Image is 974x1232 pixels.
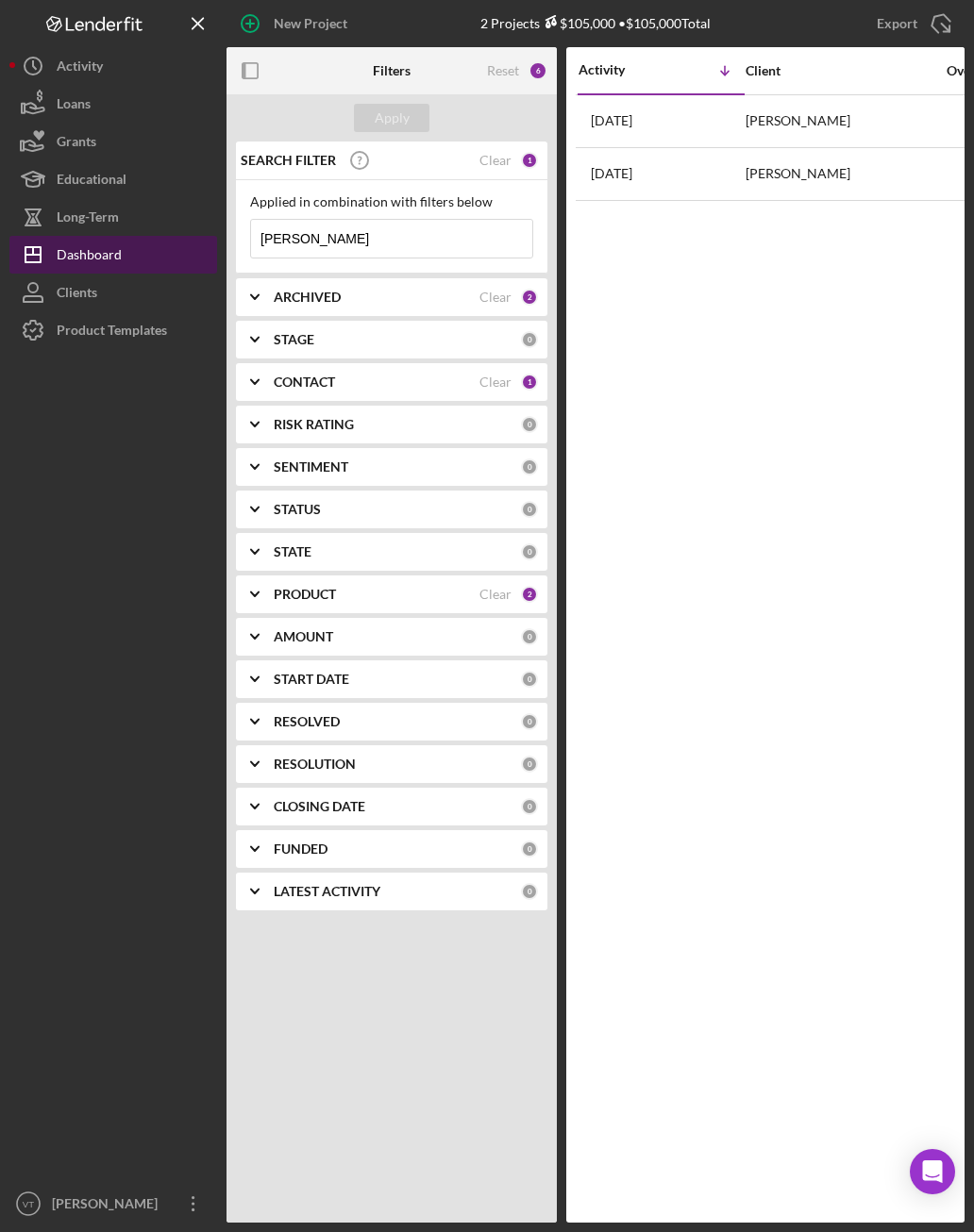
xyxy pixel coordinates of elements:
[9,47,217,85] button: Activity
[57,85,91,127] div: Loans
[521,798,538,815] div: 0
[540,15,615,31] div: $105,000
[479,290,512,305] div: Clear
[274,459,348,474] b: SENTIMENT
[521,628,538,645] div: 0
[521,713,538,730] div: 0
[746,96,934,146] div: [PERSON_NAME]
[521,289,538,306] div: 2
[521,883,538,900] div: 0
[487,63,519,78] div: Reset
[227,5,366,42] button: New Project
[521,374,538,391] div: 1
[274,714,340,729] b: RESOLVED
[9,1185,217,1223] button: VT[PERSON_NAME]
[47,1185,170,1227] div: [PERSON_NAME]
[479,153,512,168] div: Clear
[274,587,336,602] b: PRODUCT
[274,884,380,899] b: LATEST ACTIVITY
[274,841,327,857] b: FUNDED
[375,104,410,132] div: Apply
[9,274,217,311] button: Clients
[9,198,217,236] button: Long-Term
[274,544,311,559] b: STATE
[9,85,217,123] button: Loans
[57,198,119,241] div: Long-Term
[23,1199,34,1209] text: VT
[274,502,321,517] b: STATUS
[9,123,217,160] button: Grants
[521,501,538,518] div: 0
[529,61,547,80] div: 6
[521,586,538,603] div: 2
[521,543,538,560] div: 0
[274,629,333,644] b: AMOUNT
[480,15,711,31] div: 2 Projects • $105,000 Total
[57,160,126,203] div: Educational
[877,5,917,42] div: Export
[746,63,934,78] div: Client
[274,5,347,42] div: New Project
[274,417,354,432] b: RISK RATING
[521,458,538,475] div: 0
[479,375,512,390] div: Clear
[274,375,335,390] b: CONTACT
[241,153,336,168] b: SEARCH FILTER
[746,149,934,199] div: [PERSON_NAME]
[9,160,217,198] button: Educational
[57,47,103,90] div: Activity
[274,290,341,305] b: ARCHIVED
[274,757,356,772] b: RESOLUTION
[274,332,314,347] b: STAGE
[521,756,538,773] div: 0
[521,416,538,433] div: 0
[57,236,122,278] div: Dashboard
[591,166,632,181] time: 2023-05-08 22:32
[373,63,411,78] b: Filters
[479,587,512,602] div: Clear
[354,104,429,132] button: Apply
[521,331,538,348] div: 0
[591,113,632,128] time: 2025-09-25 16:13
[521,152,538,169] div: 1
[910,1149,955,1194] div: Open Intercom Messenger
[9,311,217,349] button: Product Templates
[274,799,365,814] b: CLOSING DATE
[579,62,662,77] div: Activity
[57,274,97,316] div: Clients
[274,672,349,687] b: START DATE
[250,194,533,209] div: Applied in combination with filters below
[521,841,538,857] div: 0
[9,236,217,274] button: Dashboard
[57,311,167,354] div: Product Templates
[57,123,96,165] div: Grants
[858,5,965,42] button: Export
[521,671,538,688] div: 0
